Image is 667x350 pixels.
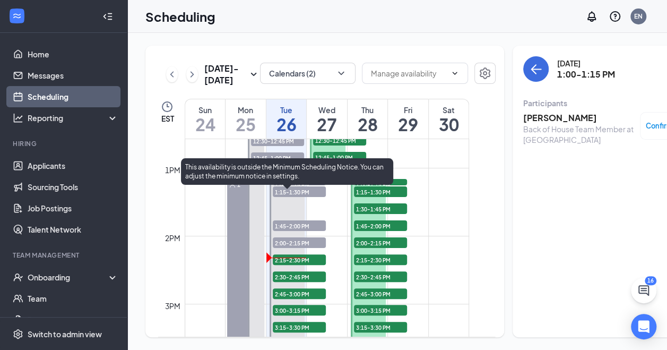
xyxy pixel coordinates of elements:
span: 2:15-2:30 PM [273,254,326,265]
div: This availability is outside the Minimum Scheduling Notice. You can adjust the minimum notice in ... [181,158,393,185]
span: 2:15-2:30 PM [354,254,407,265]
svg: Notifications [585,10,598,23]
div: Wed [307,105,347,115]
a: Sourcing Tools [28,176,118,198]
a: August 26, 2025 [266,99,307,139]
span: 3:15-3:30 PM [354,322,407,332]
span: 2:30-2:45 PM [273,271,326,282]
div: Team Management [13,251,116,260]
button: back-button [523,56,549,82]
a: August 28, 2025 [348,99,388,139]
svg: ChevronRight [187,68,197,81]
span: 12:45-1:00 PM [313,152,366,163]
span: EST [161,113,174,124]
button: ChatActive [631,278,656,303]
div: 1pm [163,164,183,176]
svg: ArrowLeft [530,63,542,75]
h3: [DATE] - [DATE] [204,63,247,86]
a: August 29, 2025 [388,99,428,139]
h3: [PERSON_NAME] [523,112,635,124]
div: Hiring [13,139,116,148]
a: Talent Network [28,219,118,240]
span: 2:45-3:00 PM [273,288,326,299]
svg: ChevronDown [336,68,347,79]
div: Switch to admin view [28,329,102,339]
h1: 29 [388,115,428,133]
svg: WorkstreamLogo [12,11,22,21]
span: 2:45-3:00 PM [354,288,407,299]
svg: ChevronDown [451,69,459,78]
a: August 30, 2025 [429,99,469,139]
h1: 30 [429,115,469,133]
span: 2:00-2:15 PM [354,237,407,248]
a: Scheduling [28,86,118,107]
h3: 1:00-1:15 PM [557,69,615,80]
h1: 25 [226,115,266,133]
div: Sun [185,105,225,115]
div: Thu [348,105,388,115]
a: Home [28,44,118,65]
a: August 24, 2025 [185,99,225,139]
a: Applicants [28,155,118,176]
a: August 27, 2025 [307,99,347,139]
span: 2:30-2:45 PM [354,271,407,282]
span: 1:45-2:00 PM [354,220,407,231]
svg: Settings [13,329,23,339]
svg: Clock [161,100,174,113]
a: Team [28,288,118,309]
button: ChevronRight [186,66,198,82]
svg: Collapse [102,11,113,22]
span: 1:45-2:00 PM [273,220,326,231]
svg: Settings [479,67,491,80]
button: Settings [474,63,496,84]
a: Documents [28,309,118,330]
svg: Analysis [13,113,23,123]
svg: ChevronLeft [167,68,177,81]
button: ChevronLeft [166,66,178,82]
div: Reporting [28,113,119,123]
div: Open Intercom Messenger [631,314,656,339]
h1: 27 [307,115,347,133]
span: 12:45-1:00 PM [251,152,304,163]
span: 2:00-2:15 PM [273,237,326,248]
svg: ChatActive [637,284,650,297]
div: Onboarding [28,272,109,283]
div: Fri [388,105,428,115]
div: Mon [226,105,266,115]
a: August 25, 2025 [226,99,266,139]
svg: QuestionInfo [609,10,621,23]
h1: 24 [185,115,225,133]
h1: 28 [348,115,388,133]
span: 12:30-12:45 PM [313,135,366,146]
div: EN [634,12,643,21]
div: 2pm [163,232,183,244]
svg: SmallChevronDown [247,68,260,81]
svg: UserCheck [13,272,23,283]
h1: Scheduling [145,7,215,25]
span: 1:15-1:30 PM [354,186,407,197]
button: Calendars (2)ChevronDown [260,63,356,84]
span: 12:30-12:45 PM [251,135,304,146]
a: Messages [28,65,118,86]
a: Job Postings [28,198,118,219]
span: 3:15-3:30 PM [273,322,326,332]
input: Manage availability [371,67,446,79]
span: 3:00-3:15 PM [354,305,407,315]
div: [DATE] [557,58,615,69]
div: 3pm [163,300,183,312]
div: Sat [429,105,469,115]
div: Back of House Team Member at [GEOGRAPHIC_DATA] [523,124,635,145]
span: 3:00-3:15 PM [273,305,326,315]
span: 1:15-1:30 PM [273,186,326,197]
h1: 26 [266,115,307,133]
span: 1:30-1:45 PM [354,203,407,214]
a: Settings [474,63,496,86]
div: Tue [266,105,307,115]
div: 16 [645,276,656,285]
